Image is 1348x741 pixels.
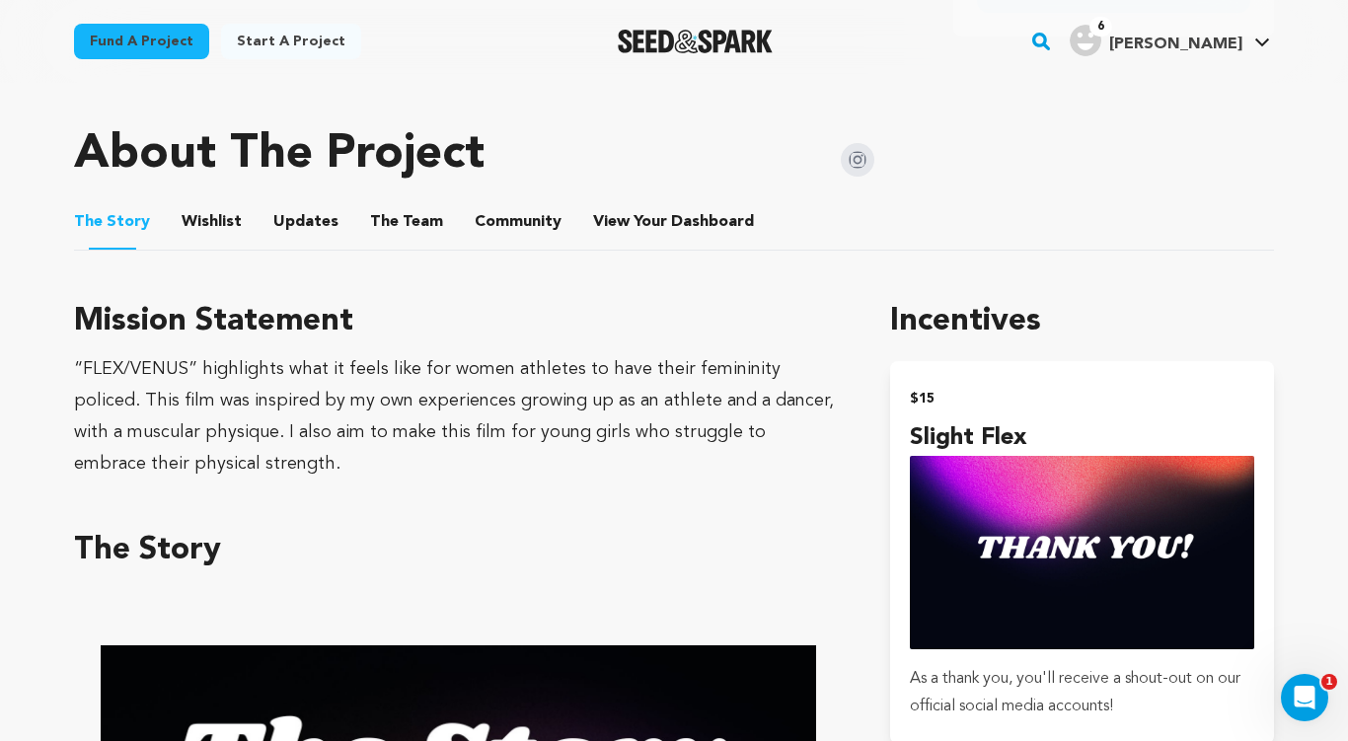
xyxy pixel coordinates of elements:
[1321,674,1337,690] span: 1
[593,210,758,234] span: Your
[74,210,150,234] span: Story
[1089,17,1112,37] span: 6
[910,385,1254,412] h2: $15
[910,456,1254,649] img: incentive
[1070,25,1242,56] div: Jac'leen S.'s Profile
[1066,21,1274,56] a: Jac'leen S.'s Profile
[890,298,1274,345] h1: Incentives
[1109,37,1242,52] span: [PERSON_NAME]
[1281,674,1328,721] iframe: Intercom live chat
[618,30,773,53] img: Seed&Spark Logo Dark Mode
[182,210,242,234] span: Wishlist
[475,210,562,234] span: Community
[74,24,209,59] a: Fund a project
[671,210,754,234] span: Dashboard
[370,210,399,234] span: The
[910,420,1254,456] h4: Slight Flex
[370,210,443,234] span: Team
[74,298,843,345] h3: Mission Statement
[74,131,485,179] h1: About The Project
[1066,21,1274,62] span: Jac'leen S.'s Profile
[273,210,338,234] span: Updates
[74,527,843,574] h3: The Story
[618,30,773,53] a: Seed&Spark Homepage
[841,143,874,177] img: Seed&Spark Instagram Icon
[221,24,361,59] a: Start a project
[910,665,1254,720] p: As a thank you, you'll receive a shout-out on our official social media accounts!
[1070,25,1101,56] img: user.png
[74,210,103,234] span: The
[74,353,843,480] div: “FLEX/VENUS” highlights what it feels like for women athletes to have their femininity policed. T...
[593,210,758,234] a: ViewYourDashboard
